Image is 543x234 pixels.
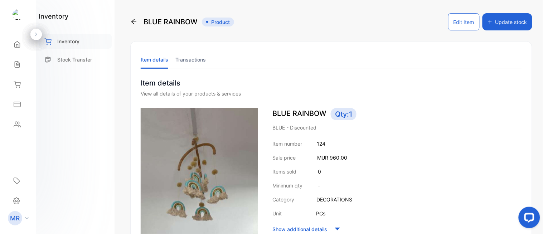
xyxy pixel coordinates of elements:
[39,34,112,49] a: Inventory
[272,210,282,217] p: Unit
[272,108,522,120] p: BLUE RAINBOW
[272,168,296,175] p: Items sold
[39,52,112,67] a: Stock Transfer
[57,38,79,45] p: Inventory
[316,196,352,203] p: DECORATIONS
[272,225,327,233] p: Show additional details
[141,90,522,97] div: View all details of your products & services
[39,11,68,21] h1: inventory
[513,204,543,234] iframe: LiveChat chat widget
[272,182,302,189] p: Minimum qty
[483,13,532,30] button: Update stock
[317,155,347,161] span: MUR 960.00
[272,140,302,147] p: Item number
[272,196,294,203] p: Category
[130,13,234,30] div: BLUE RAINBOW
[316,210,325,217] p: PCs
[10,214,20,223] p: MR
[57,56,92,63] p: Stock Transfer
[318,182,320,189] p: -
[141,78,522,88] p: Item details
[448,13,480,30] button: Edit Item
[331,108,357,120] span: Qty: 1
[272,154,296,161] p: Sale price
[175,50,206,69] li: Transactions
[272,124,522,131] p: BLUE - Discounted
[318,168,321,175] p: 0
[13,9,23,20] img: logo
[202,18,234,26] span: Product
[317,140,325,147] p: 124
[141,50,168,69] li: Item details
